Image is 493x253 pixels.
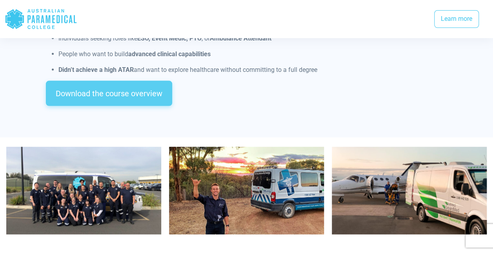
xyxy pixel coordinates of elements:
img: Australian Paramedical College students completing their Clinical Workshop in NSW. [6,147,161,235]
a: Learn more [434,10,479,28]
strong: Ambulance Attendant [210,35,271,42]
div: Australian Paramedical College [5,6,77,32]
img: Image: MEA 2023. [169,147,324,235]
strong: Didn’t achieve a high ATAR [58,66,134,73]
div: 3 / 10 [332,147,487,247]
img: AirMed and GroundMed Transport. *Image: AirMed and GroundMed (2023). [332,147,487,235]
strong: ESO, Event Medic, PTO [137,35,202,42]
div: 1 / 10 [6,147,161,247]
div: 2 / 10 [169,147,324,247]
strong: advanced clinical capabilities [128,50,211,58]
a: Download the course overview [46,81,172,106]
p: People who want to build [58,49,448,59]
p: and want to explore healthcare without committing to a full degree [58,65,448,75]
p: Individuals seeking roles like , or [58,34,448,43]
